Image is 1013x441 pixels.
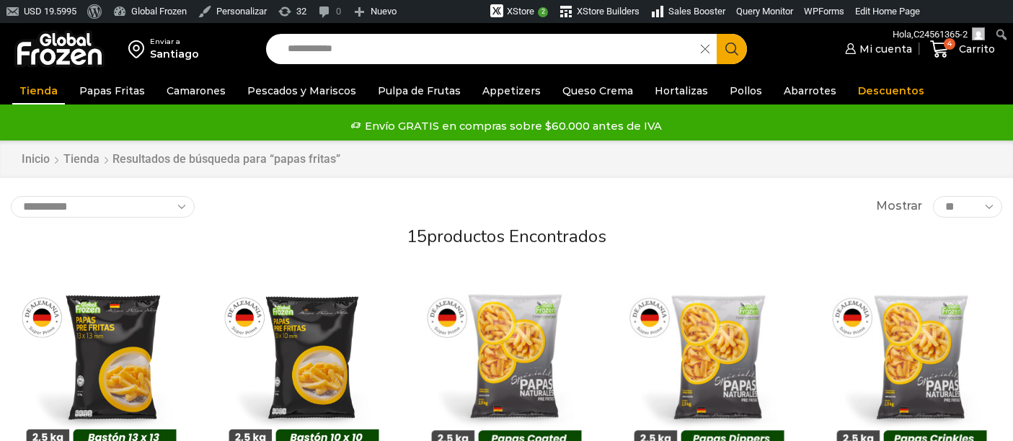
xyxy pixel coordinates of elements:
[371,77,468,104] a: Pulpa de Frutas
[555,77,640,104] a: Queso Crema
[888,23,991,46] a: Hola,
[112,152,340,166] h1: Resultados de búsqueda para “papas fritas”
[63,151,100,168] a: Tienda
[914,29,968,40] span: C24561365-2
[150,37,199,47] div: Enviar a
[11,196,195,218] select: Pedido de la tienda
[21,151,340,168] nav: Breadcrumb
[490,4,503,17] img: xstore
[722,77,769,104] a: Pollos
[841,35,912,63] a: Mi cuenta
[12,77,65,104] a: Tienda
[955,42,995,56] span: Carrito
[240,77,363,104] a: Pescados y Mariscos
[538,7,548,17] span: 2
[717,34,747,64] button: Search button
[21,151,50,168] a: Inicio
[507,6,534,17] span: XStore
[475,77,548,104] a: Appetizers
[128,37,150,61] img: address-field-icon.svg
[777,77,844,104] a: Abarrotes
[577,6,640,17] span: XStore Builders
[407,225,427,248] span: 15
[150,47,199,61] div: Santiago
[427,225,606,248] span: productos encontrados
[410,4,490,21] img: Visitas de 48 horas. Haz clic para ver más estadísticas del sitio.
[926,32,999,66] a: 4 Carrito
[72,77,152,104] a: Papas Fritas
[851,77,932,104] a: Descuentos
[668,6,725,17] span: Sales Booster
[159,77,233,104] a: Camarones
[856,42,912,56] span: Mi cuenta
[876,198,922,215] span: Mostrar
[647,77,715,104] a: Hortalizas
